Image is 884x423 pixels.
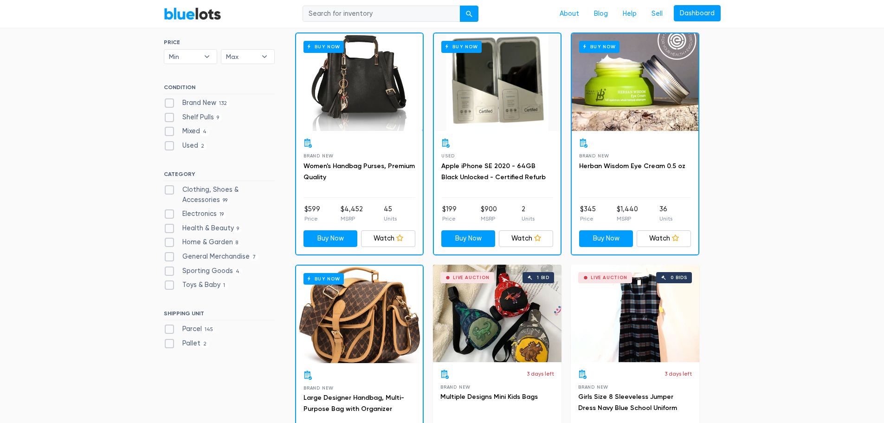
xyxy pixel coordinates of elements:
a: Live Auction 1 bid [433,265,561,362]
a: Multiple Designs Mini Kids Bags [440,393,538,401]
a: Watch [361,230,415,247]
a: Women's Handbag Purses, Premium Quality [303,162,415,181]
h6: CONDITION [164,84,275,94]
a: Buy Now [572,33,698,131]
p: Price [442,215,457,223]
div: 0 bids [671,275,687,280]
p: Units [522,215,535,223]
li: $199 [442,204,457,223]
span: 2 [200,340,210,348]
a: Buy Now [441,230,496,247]
li: 2 [522,204,535,223]
a: Sell [644,5,670,23]
label: Shelf Pulls [164,112,222,123]
label: Clothing, Shoes & Accessories [164,185,275,205]
span: Brand New [440,384,471,390]
p: MSRP [481,215,497,223]
h6: Buy Now [579,41,619,52]
a: BlueLots [164,7,221,20]
div: Live Auction [591,275,627,280]
b: ▾ [255,50,274,64]
p: 3 days left [665,370,692,378]
h6: Buy Now [303,41,344,52]
span: 132 [216,100,230,107]
label: Toys & Baby [164,280,228,290]
li: 45 [384,204,397,223]
label: Pallet [164,338,210,349]
li: $900 [481,204,497,223]
a: About [552,5,587,23]
p: Price [304,215,320,223]
span: 8 [233,240,241,247]
h6: CATEGORY [164,171,275,181]
input: Search for inventory [303,6,460,22]
span: 1 [220,282,228,290]
p: Units [384,215,397,223]
span: 145 [202,326,216,334]
label: Used [164,141,207,151]
h6: Buy Now [303,273,344,285]
b: ▾ [197,50,217,64]
span: Brand New [579,153,609,158]
p: MSRP [341,215,363,223]
span: Brand New [303,385,334,390]
a: Buy Now [434,33,561,131]
span: 4 [233,268,243,275]
a: Buy Now [579,230,633,247]
li: $599 [304,204,320,223]
span: 7 [250,254,259,261]
li: $1,440 [617,204,638,223]
a: Buy Now [296,33,423,131]
a: Blog [587,5,615,23]
span: Min [169,50,200,64]
label: Health & Beauty [164,223,242,234]
span: Max [226,50,257,64]
label: Home & Garden [164,237,241,247]
span: 9 [234,225,242,233]
p: 3 days left [527,370,554,378]
a: Live Auction 0 bids [571,265,699,362]
li: 36 [659,204,672,223]
div: 1 bid [537,275,549,280]
span: 99 [220,197,231,204]
a: Herban Wisdom Eye Cream 0.5 oz [579,162,685,170]
p: Units [659,215,672,223]
p: MSRP [617,215,638,223]
a: Watch [637,230,691,247]
a: Buy Now [296,266,423,363]
span: 9 [214,114,222,122]
label: Electronics [164,209,227,219]
li: $345 [580,204,596,223]
a: Watch [499,230,553,247]
label: Sporting Goods [164,266,243,276]
span: Brand New [578,384,608,390]
span: Brand New [303,153,334,158]
p: Price [580,215,596,223]
a: Dashboard [674,5,721,22]
label: Parcel [164,324,216,334]
label: Mixed [164,126,210,137]
a: Apple iPhone SE 2020 - 64GB Black Unlocked - Certified Refurb [441,162,546,181]
label: General Merchandise [164,252,259,262]
a: Buy Now [303,230,358,247]
span: Used [441,153,455,158]
h6: PRICE [164,39,275,46]
h6: SHIPPING UNIT [164,310,275,320]
span: 2 [198,143,207,150]
a: Large Designer Handbag, Multi-Purpose Bag with Organizer [303,394,404,413]
a: Help [615,5,644,23]
h6: Buy Now [441,41,482,52]
li: $4,452 [341,204,363,223]
label: Brand New [164,98,230,108]
span: 19 [217,211,227,218]
span: 4 [200,129,210,136]
a: Girls Size 8 Sleeveless Jumper Dress Navy Blue School Uniform [578,393,677,412]
div: Live Auction [453,275,490,280]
